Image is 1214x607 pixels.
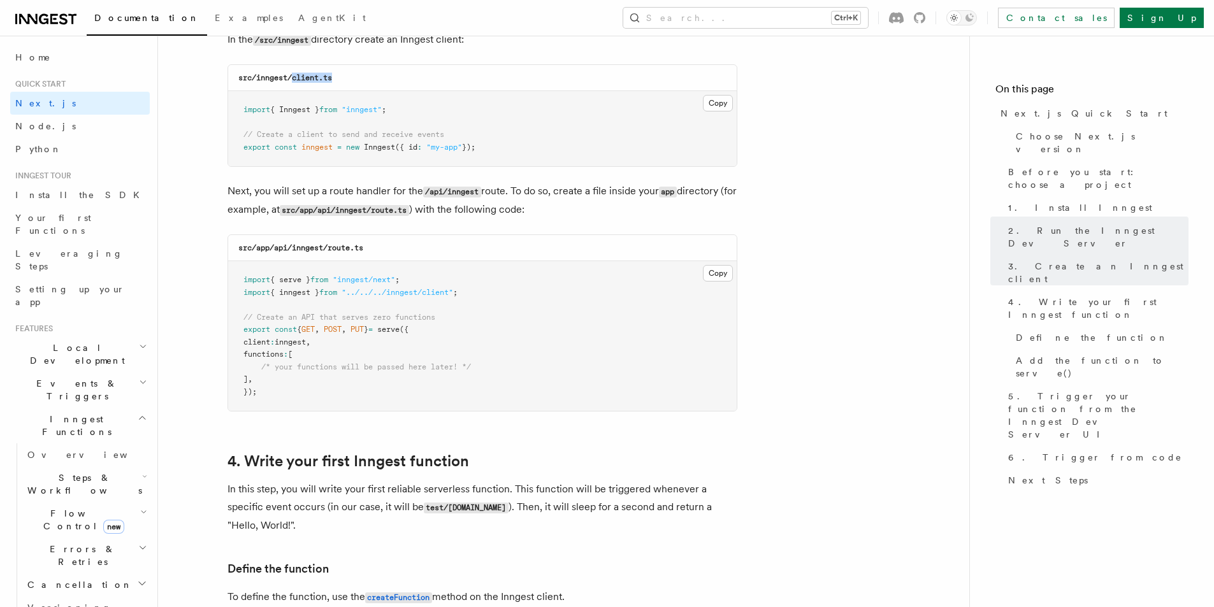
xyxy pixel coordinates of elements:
[1003,469,1189,492] a: Next Steps
[253,35,311,46] code: /src/inngest
[453,288,458,297] span: ;
[291,4,373,34] a: AgentKit
[946,10,977,25] button: Toggle dark mode
[275,143,297,152] span: const
[310,275,328,284] span: from
[10,413,138,438] span: Inngest Functions
[243,288,270,297] span: import
[94,13,199,23] span: Documentation
[382,105,386,114] span: ;
[15,98,76,108] span: Next.js
[350,325,364,334] span: PUT
[10,183,150,206] a: Install the SDK
[243,130,444,139] span: // Create a client to send and receive events
[243,143,270,152] span: export
[15,190,147,200] span: Install the SDK
[1008,474,1088,487] span: Next Steps
[315,325,319,334] span: ,
[15,121,76,131] span: Node.js
[659,187,677,197] code: app
[426,143,462,152] span: "my-app"
[395,275,400,284] span: ;
[423,187,481,197] code: /api/inngest
[1120,8,1204,28] a: Sign Up
[10,79,66,89] span: Quick start
[1016,130,1189,155] span: Choose Next.js version
[395,143,417,152] span: ({ id
[1016,331,1168,344] span: Define the function
[365,590,432,603] a: createFunction
[1008,390,1189,441] span: 5. Trigger your function from the Inngest Dev Server UI
[228,182,737,219] p: Next, you will set up a route handler for the route. To do so, create a file inside your director...
[270,338,275,346] span: :
[228,480,737,534] p: In this step, you will write your first reliable serverless function. This function will be trigg...
[10,278,150,313] a: Setting up your app
[832,11,860,24] kbd: Ctrl+K
[10,92,150,115] a: Next.js
[10,171,71,181] span: Inngest tour
[238,73,332,82] code: src/inngest/client.ts
[15,248,123,271] span: Leveraging Steps
[337,143,342,152] span: =
[103,520,124,534] span: new
[22,471,142,497] span: Steps & Workflows
[22,573,150,596] button: Cancellation
[998,8,1115,28] a: Contact sales
[243,350,284,359] span: functions
[87,4,207,36] a: Documentation
[228,588,737,606] p: To define the function, use the method on the Inngest client.
[298,13,366,23] span: AgentKit
[1003,255,1189,290] a: 3. Create an Inngest client
[275,325,297,334] span: const
[1003,385,1189,446] a: 5. Trigger your function from the Inngest Dev Server UI
[703,95,733,111] button: Copy
[1011,125,1189,161] a: Choose Next.js version
[10,372,150,408] button: Events & Triggers
[1008,451,1182,464] span: 6. Trigger from code
[342,105,382,114] span: "inngest"
[703,265,733,282] button: Copy
[297,325,301,334] span: {
[424,503,509,513] code: test/[DOMAIN_NAME]
[1016,354,1189,380] span: Add the function to serve()
[15,51,51,64] span: Home
[1008,224,1189,250] span: 2. Run the Inngest Dev Server
[280,205,409,216] code: src/app/api/inngest/route.ts
[995,102,1189,125] a: Next.js Quick Start
[319,105,337,114] span: from
[228,560,329,578] a: Define the function
[243,387,257,396] span: });
[10,138,150,161] a: Python
[15,284,125,307] span: Setting up your app
[301,143,333,152] span: inngest
[275,338,306,346] span: inngest
[319,288,337,297] span: from
[22,466,150,502] button: Steps & Workflows
[10,242,150,278] a: Leveraging Steps
[22,543,138,568] span: Errors & Retries
[333,275,395,284] span: "inngest/next"
[248,375,252,383] span: ,
[15,213,91,236] span: Your first Functions
[10,336,150,372] button: Local Development
[270,275,310,284] span: { serve }
[1011,349,1189,385] a: Add the function to serve()
[261,362,471,371] span: /* your functions will be passed here later! */
[377,325,400,334] span: serve
[1003,219,1189,255] a: 2. Run the Inngest Dev Server
[1003,196,1189,219] a: 1. Install Inngest
[400,325,408,334] span: ({
[364,143,395,152] span: Inngest
[995,82,1189,102] h4: On this page
[10,115,150,138] a: Node.js
[243,105,270,114] span: import
[228,452,469,470] a: 4. Write your first Inngest function
[243,325,270,334] span: export
[1008,296,1189,321] span: 4. Write your first Inngest function
[1003,290,1189,326] a: 4. Write your first Inngest function
[346,143,359,152] span: new
[243,275,270,284] span: import
[10,408,150,443] button: Inngest Functions
[1011,326,1189,349] a: Define the function
[10,46,150,69] a: Home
